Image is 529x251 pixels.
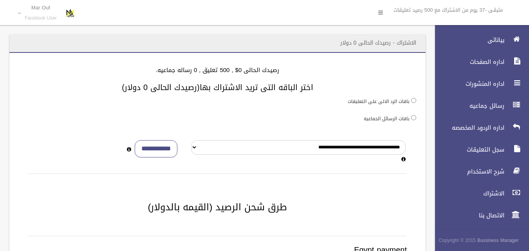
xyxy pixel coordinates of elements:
label: باقات الرد الالى على التعليقات [348,97,410,106]
header: الاشتراك - رصيدك الحالى 0 دولار [331,35,426,51]
label: باقات الرسائل الجماعيه [364,114,410,123]
a: شرح الاستخدام [428,163,529,180]
a: رسائل جماعيه [428,97,529,114]
span: اداره المنشورات [428,80,507,88]
a: اداره المنشورات [428,75,529,92]
span: رسائل جماعيه [428,102,507,110]
a: بياناتى [428,31,529,49]
span: شرح الاستخدام [428,168,507,175]
span: اداره الصفحات [428,58,507,66]
span: الاتصال بنا [428,211,507,219]
h2: طرق شحن الرصيد (القيمه بالدولار) [19,202,416,212]
small: Facebook User [25,15,57,21]
span: الاشتراك [428,190,507,197]
strong: Bussiness Manager [477,236,519,245]
h3: اختر الباقه التى تريد الاشتراك بها(رصيدك الحالى 0 دولار) [19,83,416,92]
span: بياناتى [428,36,507,44]
span: اداره الردود المخصصه [428,124,507,132]
span: سجل التعليقات [428,146,507,153]
a: اداره الصفحات [428,53,529,70]
a: الاشتراك [428,185,529,202]
h4: رصيدك الحالى 0$ , 500 تعليق , 0 رساله جماعيه. [19,67,416,74]
a: الاتصال بنا [428,207,529,224]
a: سجل التعليقات [428,141,529,158]
span: Copyright © 2015 [439,236,476,245]
a: اداره الردود المخصصه [428,119,529,136]
p: Mar Ouf [25,5,57,11]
